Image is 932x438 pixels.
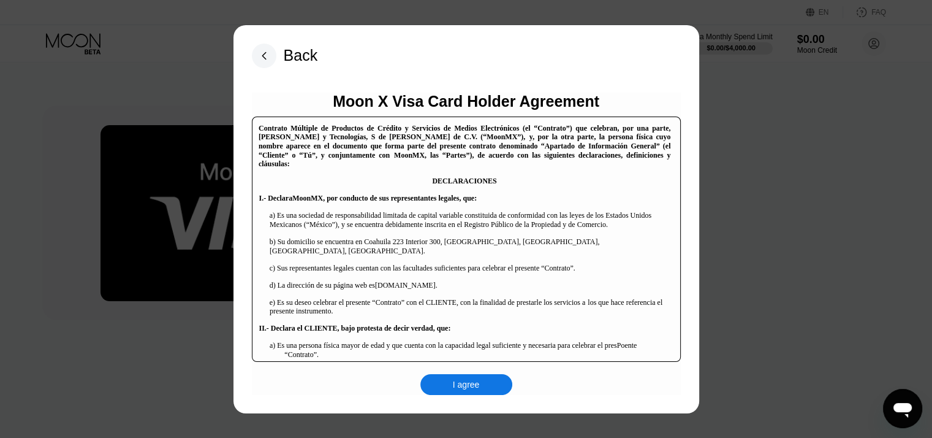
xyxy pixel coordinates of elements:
span: , por conducto de sus representantes legales, que: [355,202,581,212]
span: MoonMX [454,158,488,169]
span: [DOMAIN_NAME]. [385,288,444,299]
div: Moon X Visa Card Holder Agreement [333,93,599,110]
span: a) Es una sociedad de responsabilidad limitada de capital variable constituida de conformidad con... [270,219,667,239]
div: I agree [453,379,480,390]
span: DECLARACIONES [428,185,502,195]
span: [PERSON_NAME] y Tecnologías, S de [PERSON_NAME] de C.V. (“MoonMX”), [259,131,671,151]
span: d [270,288,274,299]
span: Coahuila 223 Interior 300, [GEOGRAPHIC_DATA], [GEOGRAPHIC_DATA] [374,245,612,256]
span: y, por la otra parte, la persona física cuyo nombre aparece en el documento que forma parte del p... [259,140,670,169]
span: s a [603,305,612,316]
span: , [GEOGRAPHIC_DATA], [GEOGRAPHIC_DATA]. [270,245,614,265]
span: Contrato Múltiple de Productos de Crédito y Servicios de Medios Electrónicos (el “Contrato”) que ... [259,123,670,142]
span: MoonMX [320,202,355,212]
span: a) Es una persona física mayor de edad y que cuenta con la capacidad legal suficiente y necesaria... [270,349,635,369]
span: los que hace referencia el presente instrumento. [270,305,656,325]
span: I.- Declara [259,202,320,212]
div: Back [252,44,318,68]
div: I agree [420,374,512,395]
span: b) Su domicilio se encuentra en [270,245,372,256]
span: ) La dirección de su página web es [274,288,385,299]
iframe: Button to launch messaging window [883,389,922,428]
span: II.- Declara el CLIENTE, bajo protesta de decir verdad, que: [259,332,551,342]
span: ) Sus representantes legales cuentan con las facultades suficientes para celebrar el presente “Co... [273,271,610,282]
span: c [270,271,273,282]
span: e [270,305,273,316]
span: ) Es su deseo celebrar el presente “Contrato” con el CLIENTE, con la finalidad de prestarle los s... [273,305,603,316]
span: , las “Partes”), de acuerdo con las siguientes declaraciones, definiciones y cláusulas: [259,158,671,178]
div: Back [284,47,318,64]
